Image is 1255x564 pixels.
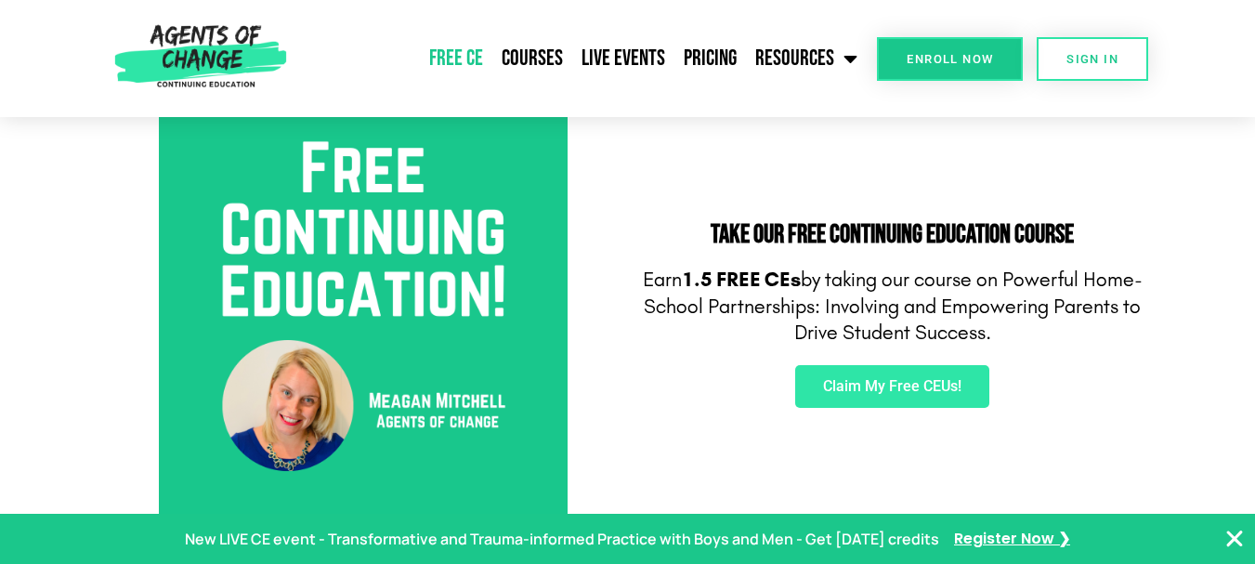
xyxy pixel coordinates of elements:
[795,365,989,408] a: Claim My Free CEUs!
[823,379,961,394] span: Claim My Free CEUs!
[294,35,868,82] nav: Menu
[746,35,867,82] a: Resources
[492,35,572,82] a: Courses
[1037,37,1148,81] a: SIGN IN
[954,526,1070,553] a: Register Now ❯
[907,53,993,65] span: Enroll Now
[572,35,674,82] a: Live Events
[185,526,939,553] p: New LIVE CE event - Transformative and Trauma-informed Practice with Boys and Men - Get [DATE] cr...
[637,222,1148,248] h2: Take Our FREE Continuing Education Course
[637,267,1148,347] p: Earn by taking our course on Powerful Home-School Partnerships: Involving and Empowering Parents ...
[877,37,1023,81] a: Enroll Now
[1223,528,1246,550] button: Close Banner
[420,35,492,82] a: Free CE
[1066,53,1118,65] span: SIGN IN
[682,268,801,292] b: 1.5 FREE CEs
[674,35,746,82] a: Pricing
